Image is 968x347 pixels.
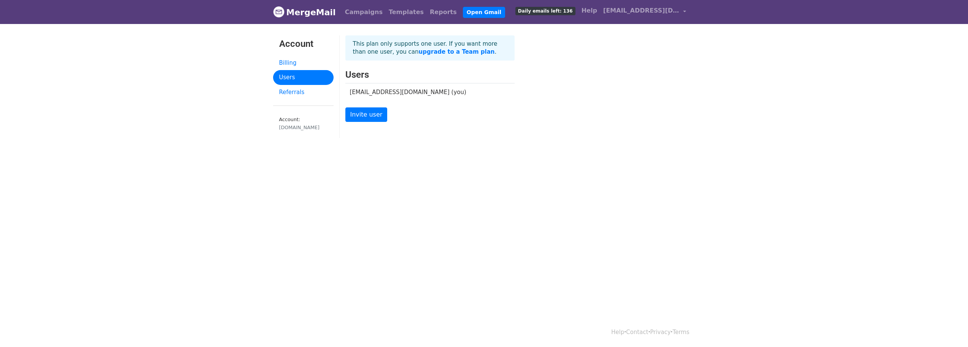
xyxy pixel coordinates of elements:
span: Daily emails left: 136 [515,7,575,15]
a: Billing [273,56,334,70]
small: Account: [279,117,327,131]
a: Help [579,3,600,18]
a: Templates [386,5,427,20]
h3: Users [345,69,515,80]
img: MergeMail logo [273,6,285,18]
span: [EMAIL_ADDRESS][DOMAIN_NAME] [603,6,679,15]
h3: Account [279,38,327,50]
a: Open Gmail [463,7,505,18]
a: Contact [626,329,648,336]
a: MergeMail [273,4,336,20]
a: Reports [427,5,460,20]
a: Referrals [273,85,334,100]
a: Privacy [650,329,671,336]
a: Daily emails left: 136 [512,3,579,18]
a: Terms [672,329,689,336]
a: Help [611,329,624,336]
a: Users [273,70,334,85]
a: Invite user [345,107,388,122]
p: This plan only supports one user. If you want more than one user, you can . [345,35,515,61]
td: [EMAIL_ADDRESS][DOMAIN_NAME] (you) [345,83,503,101]
div: [DOMAIN_NAME] [279,124,327,131]
a: [EMAIL_ADDRESS][DOMAIN_NAME] [600,3,689,21]
a: upgrade to a Team plan [419,48,495,55]
a: Campaigns [342,5,386,20]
